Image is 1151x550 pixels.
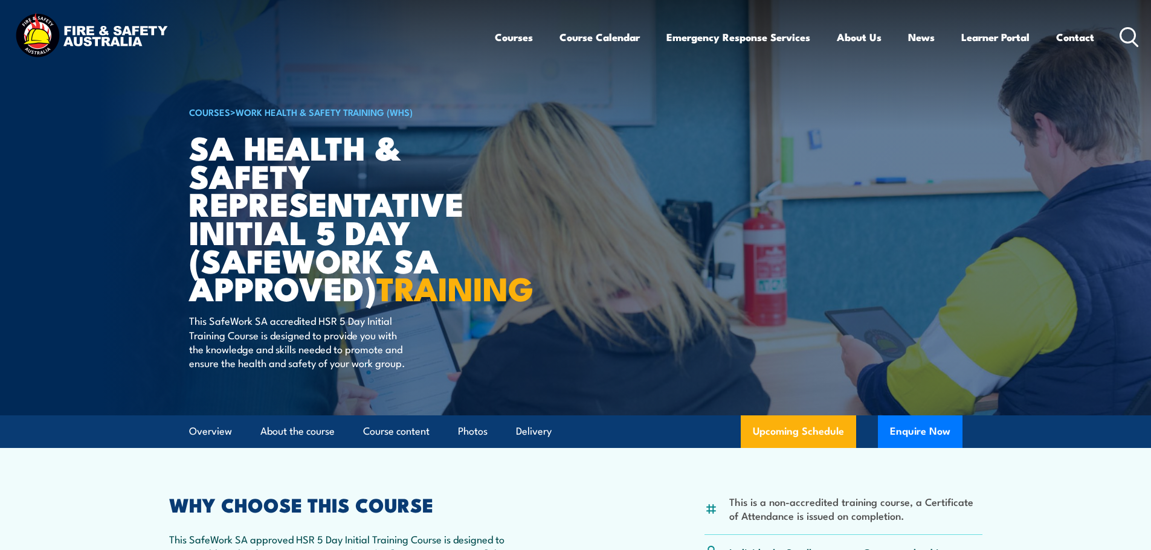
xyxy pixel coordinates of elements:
li: This is a non-accredited training course, a Certificate of Attendance is issued on completion. [729,494,982,523]
a: COURSES [189,105,230,118]
a: Upcoming Schedule [741,415,856,448]
a: Overview [189,415,232,447]
a: Work Health & Safety Training (WHS) [236,105,413,118]
a: Learner Portal [961,21,1030,53]
h6: > [189,104,488,119]
a: Courses [495,21,533,53]
h2: WHY CHOOSE THIS COURSE [169,496,522,513]
a: News [908,21,935,53]
p: This SafeWork SA accredited HSR 5 Day Initial Training Course is designed to provide you with the... [189,313,410,370]
a: Contact [1056,21,1094,53]
a: About the course [260,415,335,447]
a: Course Calendar [559,21,640,53]
a: Delivery [516,415,552,447]
h1: SA Health & Safety Representative Initial 5 Day (SafeWork SA Approved) [189,133,488,302]
a: About Us [837,21,882,53]
strong: TRAINING [376,262,534,312]
button: Enquire Now [878,415,962,448]
a: Photos [458,415,488,447]
a: Emergency Response Services [666,21,810,53]
a: Course content [363,415,430,447]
